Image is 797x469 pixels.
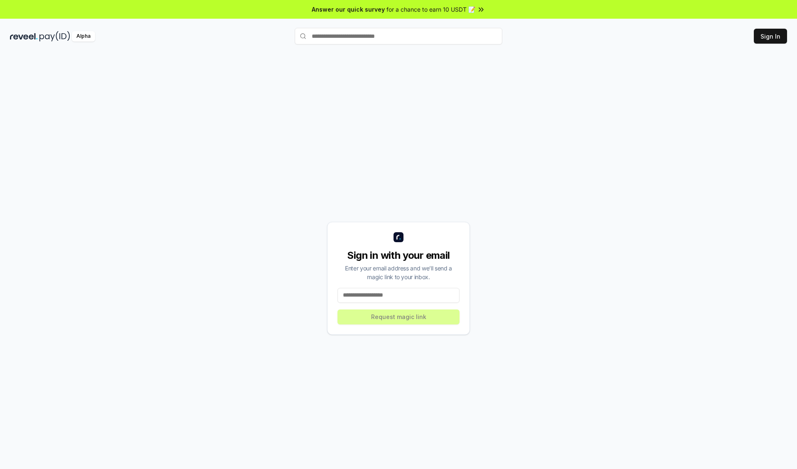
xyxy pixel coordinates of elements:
img: reveel_dark [10,31,38,42]
div: Sign in with your email [337,249,460,262]
span: for a chance to earn 10 USDT 📝 [386,5,475,14]
img: logo_small [394,232,403,242]
button: Sign In [754,29,787,44]
div: Alpha [72,31,95,42]
span: Answer our quick survey [312,5,385,14]
div: Enter your email address and we’ll send a magic link to your inbox. [337,264,460,281]
img: pay_id [39,31,70,42]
